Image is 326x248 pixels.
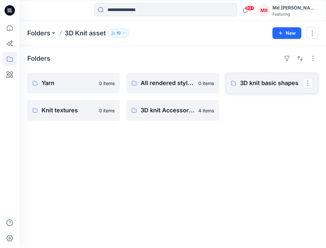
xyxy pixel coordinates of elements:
p: 3D Knit asset [65,29,106,38]
p: 3D knit Accessories [141,106,194,115]
h4: Folders [27,55,50,62]
div: Md [PERSON_NAME][DEMOGRAPHIC_DATA] [272,4,318,12]
p: 0 items [99,80,115,87]
a: Knit textures0 items [27,100,120,121]
a: 3D knit basic shapes [226,73,318,93]
p: 0 items [99,107,115,114]
p: 0 items [198,80,214,87]
a: 3D knit Accessories4 items [126,100,219,121]
p: Yarn [42,79,95,88]
a: All rendered styles0 items [126,73,219,93]
div: MR [258,5,270,16]
a: Folders [27,29,50,38]
span: 99+ [245,6,255,11]
button: 10 [108,29,129,38]
div: Featuring [272,12,318,17]
a: Yarn0 items [27,73,120,93]
p: All rendered styles [141,79,194,88]
p: 3D knit basic shapes [240,79,303,88]
p: 10 [117,30,121,37]
button: New [272,27,301,39]
p: 4 items [198,107,214,114]
p: Knit textures [42,106,95,115]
